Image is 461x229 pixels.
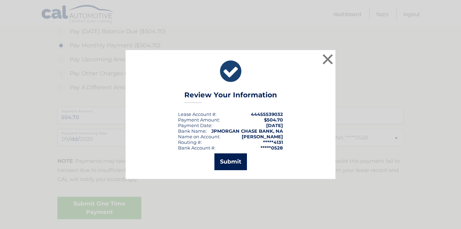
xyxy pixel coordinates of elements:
strong: 44455539032 [251,111,283,117]
span: [DATE] [266,123,283,128]
div: Bank Account #: [178,145,215,151]
button: × [321,52,335,66]
div: : [178,123,212,128]
span: Payment Date [178,123,211,128]
span: $504.70 [264,117,283,123]
div: Name on Account: [178,134,220,139]
div: Payment Amount: [178,117,220,123]
strong: JPMORGAN CHASE BANK, NA [211,128,283,134]
h3: Review Your Information [184,91,277,103]
button: Submit [214,153,247,170]
div: Routing #: [178,139,202,145]
strong: [PERSON_NAME] [242,134,283,139]
div: Bank Name: [178,128,207,134]
div: Lease Account #: [178,111,217,117]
